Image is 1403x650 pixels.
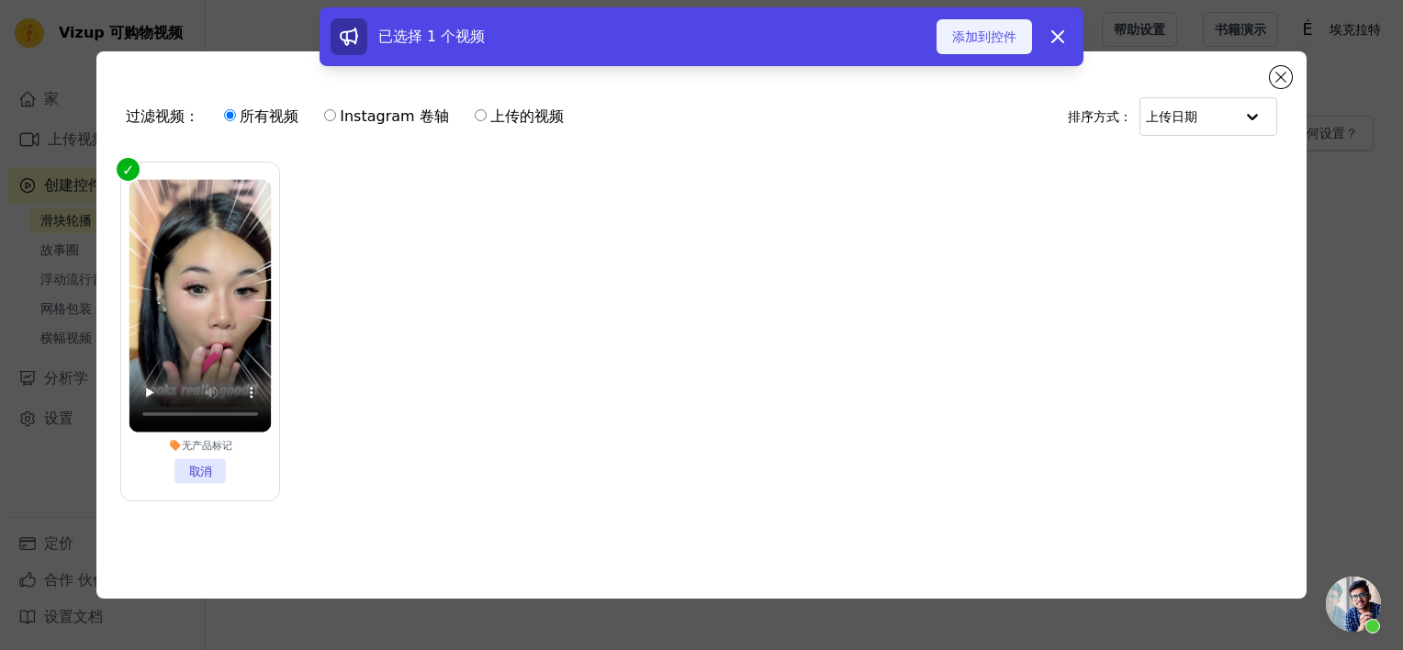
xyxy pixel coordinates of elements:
font: 所有视频 [240,107,298,125]
font: 排序方式： [1068,107,1132,126]
font: 添加到控件 [952,28,1016,46]
font: 上传的视频 [490,107,564,125]
font: 过滤视频： [126,106,199,128]
font: Instagram 卷轴 [340,107,448,125]
font: 无产品标记 [183,439,232,452]
a: 开放式聊天 [1326,577,1381,632]
span: 已选择 1 个视频 [378,28,485,45]
button: 关闭模态 [1270,66,1292,88]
